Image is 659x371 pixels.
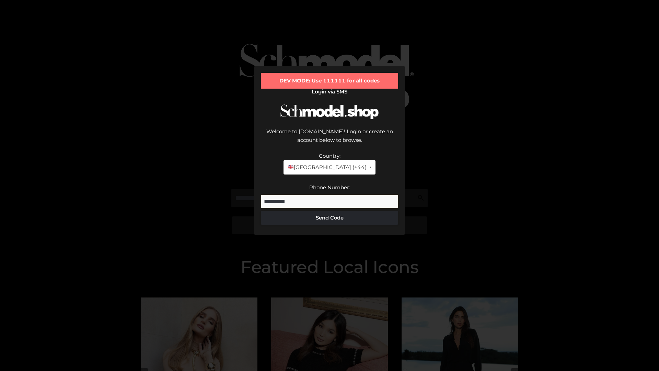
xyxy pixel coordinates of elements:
[261,89,398,95] h2: Login via SMS
[261,211,398,225] button: Send Code
[261,127,398,151] div: Welcome to [DOMAIN_NAME]! Login or create an account below to browse.
[278,98,381,125] img: Schmodel Logo
[309,184,350,191] label: Phone Number:
[261,73,398,89] div: DEV MODE: Use 111111 for all codes
[288,165,293,170] img: 🇬🇧
[319,153,340,159] label: Country:
[288,163,366,172] span: [GEOGRAPHIC_DATA] (+44)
